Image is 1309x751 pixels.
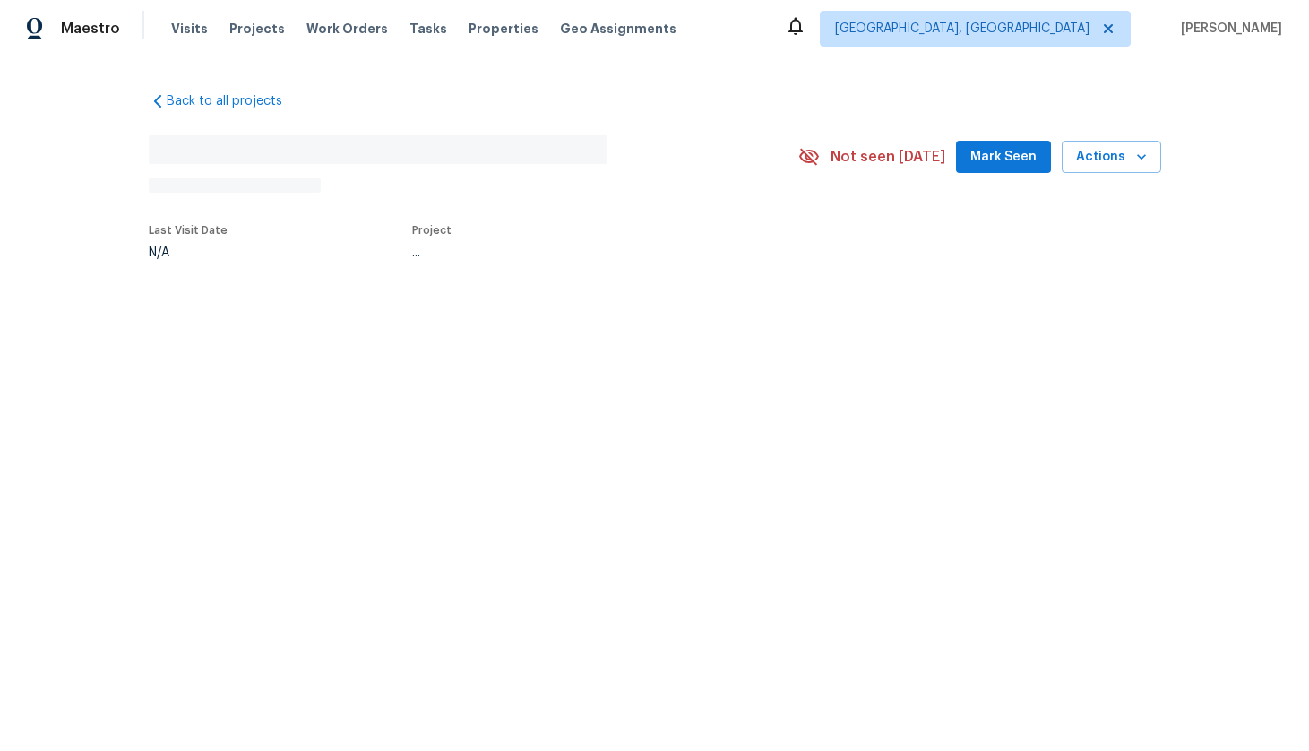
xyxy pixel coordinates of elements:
div: N/A [149,246,228,259]
span: Work Orders [306,20,388,38]
button: Actions [1062,141,1161,174]
span: Maestro [61,20,120,38]
span: [PERSON_NAME] [1174,20,1282,38]
div: ... [412,246,756,259]
span: Mark Seen [970,146,1037,168]
span: Actions [1076,146,1147,168]
button: Mark Seen [956,141,1051,174]
span: Last Visit Date [149,225,228,236]
span: Projects [229,20,285,38]
span: Project [412,225,452,236]
span: Visits [171,20,208,38]
span: Tasks [409,22,447,35]
span: Geo Assignments [560,20,676,38]
span: Not seen [DATE] [831,148,945,166]
a: Back to all projects [149,92,321,110]
span: Properties [469,20,538,38]
span: [GEOGRAPHIC_DATA], [GEOGRAPHIC_DATA] [835,20,1089,38]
